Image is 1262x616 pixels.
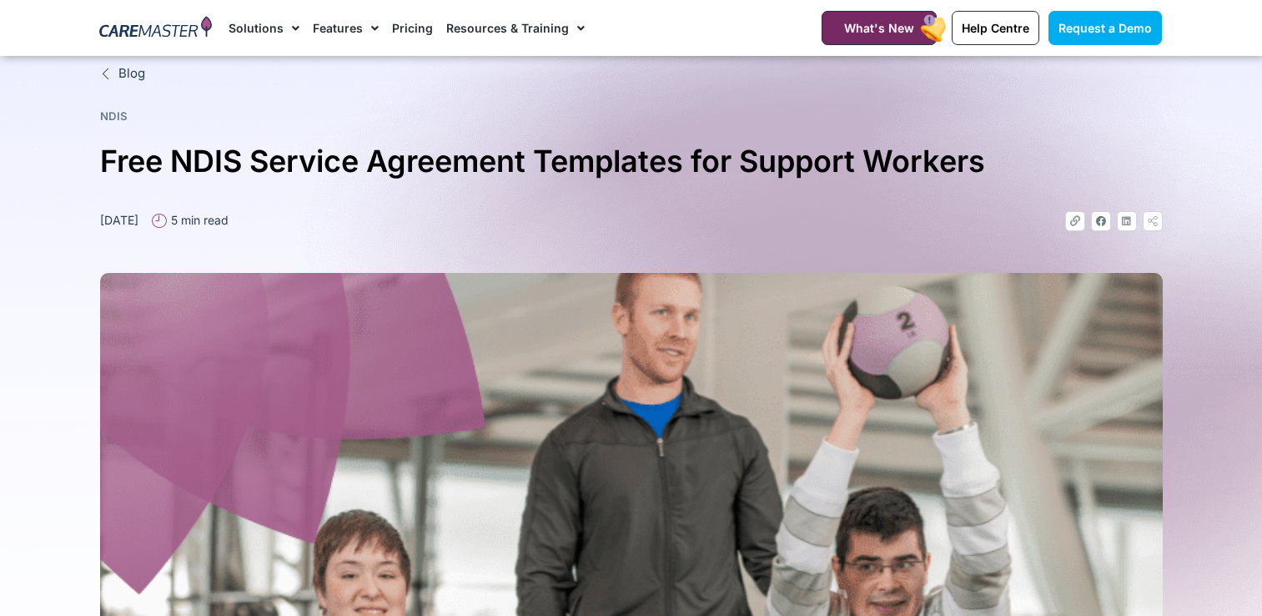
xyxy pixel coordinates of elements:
[100,64,1163,83] a: Blog
[1048,11,1162,45] a: Request a Demo
[100,109,128,123] a: NDIS
[1058,21,1152,35] span: Request a Demo
[167,211,229,229] span: 5 min read
[100,213,138,227] time: [DATE]
[822,11,937,45] a: What's New
[952,11,1039,45] a: Help Centre
[114,64,145,83] span: Blog
[962,21,1029,35] span: Help Centre
[99,16,212,41] img: CareMaster Logo
[100,137,1163,186] h1: Free NDIS Service Agreement Templates for Support Workers
[844,21,914,35] span: What's New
